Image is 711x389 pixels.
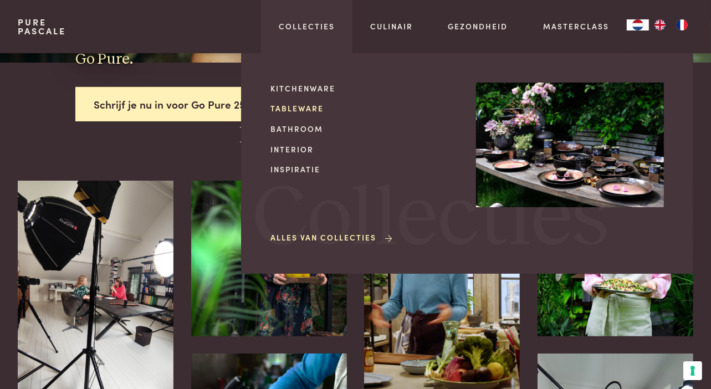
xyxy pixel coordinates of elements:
[18,18,66,35] a: PurePascale
[270,83,458,94] a: Kitchenware
[627,19,649,30] div: Language
[270,232,394,243] a: Alles van Collecties
[649,19,671,30] a: EN
[627,19,693,30] aside: Language selected: Nederlands
[191,181,347,336] img: 98bbea4cef148284a23708422557d0e4
[270,103,458,114] a: Tableware
[627,19,649,30] a: NL
[75,87,264,122] a: Schrijf je nu in voor Go Pure 25
[279,21,335,32] a: Collecties
[370,21,413,32] a: Culinair
[270,144,458,155] a: Interior
[543,21,609,32] a: Masterclass
[649,19,693,30] ul: Language list
[270,163,458,175] a: Inspiratie
[270,123,458,135] a: Bathroom
[253,177,608,262] span: Collecties
[683,361,702,380] button: Uw voorkeuren voor toestemming voor trackingtechnologieën
[671,19,693,30] a: FR
[18,121,693,151] h2: De wereld van Go Pure
[476,83,664,208] img: Collecties
[448,21,508,32] a: Gezondheid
